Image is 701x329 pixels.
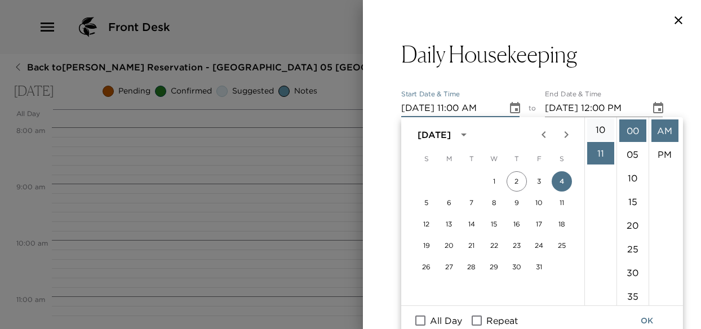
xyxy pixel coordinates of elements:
[484,148,504,170] span: Wednesday
[529,235,549,256] button: 24
[619,167,646,189] li: 10 minutes
[552,193,572,213] button: 11
[504,97,526,119] button: Choose date, selected date is Oct 4, 2025
[462,148,482,170] span: Tuesday
[619,119,646,142] li: 0 minutes
[529,257,549,277] button: 31
[587,118,614,141] li: 10 hours
[507,257,527,277] button: 30
[619,143,646,166] li: 5 minutes
[484,235,504,256] button: 22
[649,117,681,305] ul: Select meridiem
[619,238,646,260] li: 25 minutes
[462,193,482,213] button: 7
[439,214,459,234] button: 13
[619,261,646,284] li: 30 minutes
[555,123,578,146] button: Next month
[545,90,601,99] label: End Date & Time
[552,148,572,170] span: Saturday
[507,171,527,192] button: 2
[651,143,678,166] li: PM
[416,193,437,213] button: 5
[416,257,437,277] button: 26
[454,125,473,144] button: calendar view is open, switch to year view
[533,123,555,146] button: Previous month
[439,193,459,213] button: 6
[484,171,504,192] button: 1
[651,119,678,142] li: AM
[462,235,482,256] button: 21
[507,235,527,256] button: 23
[529,214,549,234] button: 17
[418,128,451,141] div: [DATE]
[416,148,437,170] span: Sunday
[486,314,518,327] span: Repeat
[416,235,437,256] button: 19
[439,148,459,170] span: Monday
[401,41,663,68] button: Daily Housekeeping
[552,171,572,192] button: 4
[507,214,527,234] button: 16
[619,214,646,237] li: 20 minutes
[585,117,616,305] ul: Select hours
[462,214,482,234] button: 14
[552,214,572,234] button: 18
[529,171,549,192] button: 3
[462,257,482,277] button: 28
[647,97,669,119] button: Choose date, selected date is Oct 4, 2025
[507,193,527,213] button: 9
[439,235,459,256] button: 20
[484,193,504,213] button: 8
[619,190,646,213] li: 15 minutes
[430,314,462,327] span: All Day
[484,214,504,234] button: 15
[507,148,527,170] span: Thursday
[616,117,649,305] ul: Select minutes
[439,257,459,277] button: 27
[401,90,460,99] label: Start Date & Time
[545,99,643,117] input: MM/DD/YYYY hh:mm aa
[529,104,536,117] span: to
[552,235,572,256] button: 25
[484,257,504,277] button: 29
[416,214,437,234] button: 12
[529,148,549,170] span: Friday
[401,99,499,117] input: MM/DD/YYYY hh:mm aa
[401,41,577,68] h3: Daily Housekeeping
[529,193,549,213] button: 10
[587,142,614,164] li: 11 hours
[619,285,646,308] li: 35 minutes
